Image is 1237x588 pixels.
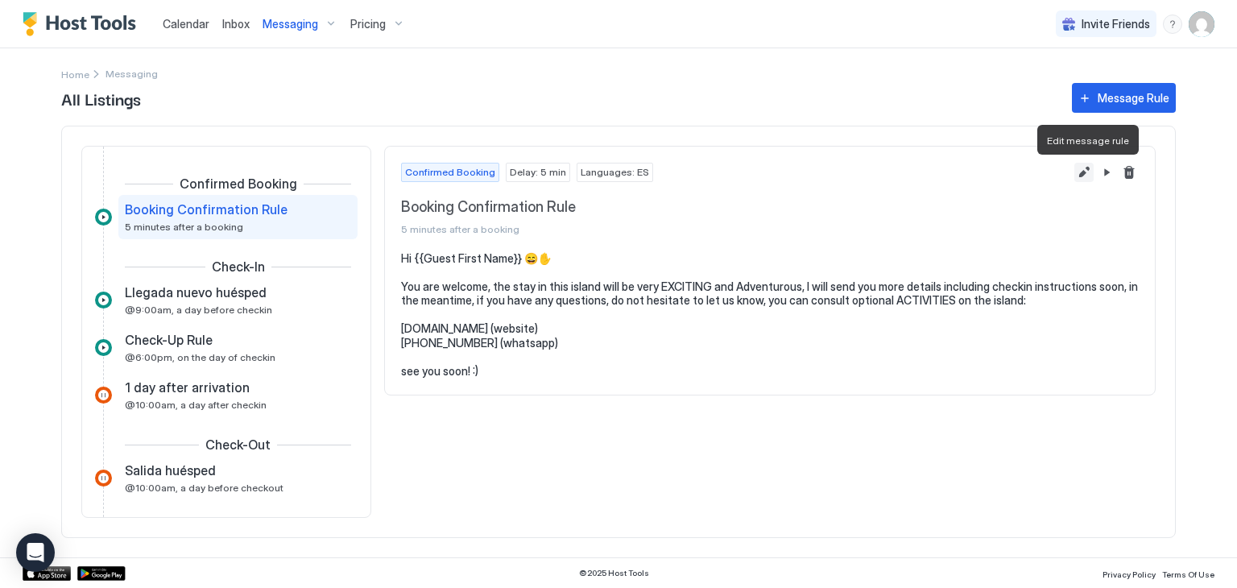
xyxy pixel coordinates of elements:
span: Invite Friends [1082,17,1150,31]
span: Check-Up Rule [125,332,213,348]
span: Messaging [263,17,318,31]
a: Calendar [163,15,209,32]
a: Inbox [222,15,250,32]
button: Pause Message Rule [1097,163,1116,182]
span: All Listings [61,86,1056,110]
span: Delay: 5 min [510,165,566,180]
span: Confirmed Booking [180,176,297,192]
a: Privacy Policy [1103,565,1156,582]
span: Salida huésped [125,462,216,478]
span: © 2025 Host Tools [579,568,649,578]
div: menu [1163,14,1182,34]
div: Message Rule [1098,89,1169,106]
span: 1 day after arrivation [125,379,250,395]
span: @6:00pm, on the day of checkin [125,351,275,363]
span: Confirmed Booking [405,165,495,180]
span: Llegada nuevo huésped [125,284,267,300]
a: App Store [23,566,71,581]
span: Home [61,68,89,81]
a: Home [61,65,89,82]
span: @10:00am, a day after checkin [125,399,267,411]
span: @10:00am, a day before checkout [125,482,283,494]
span: Breadcrumb [105,68,158,80]
span: @9:00am, a day before checkin [125,304,272,316]
span: Check-Out [205,437,271,453]
div: Breadcrumb [61,65,89,82]
span: Booking Confirmation Rule [125,201,288,217]
span: Calendar [163,17,209,31]
a: Google Play Store [77,566,126,581]
span: Inbox [222,17,250,31]
div: Open Intercom Messenger [16,533,55,572]
span: Check-In [212,259,265,275]
span: Terms Of Use [1162,569,1214,579]
span: Pricing [350,17,386,31]
button: Edit message rule [1074,163,1094,182]
button: Message Rule [1072,83,1176,113]
span: 5 minutes after a booking [401,223,1068,235]
span: Privacy Policy [1103,569,1156,579]
a: Terms Of Use [1162,565,1214,582]
pre: Hi {{Guest First Name}} 😄✋ You are welcome, the stay in this island will be very EXCITING and Adv... [401,251,1139,379]
span: 5 minutes after a booking [125,221,243,233]
span: Edit message rule [1047,135,1129,147]
a: Host Tools Logo [23,12,143,36]
span: Booking Confirmation Rule [401,198,1068,217]
button: Delete message rule [1119,163,1139,182]
span: Languages: ES [581,165,649,180]
div: User profile [1189,11,1214,37]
